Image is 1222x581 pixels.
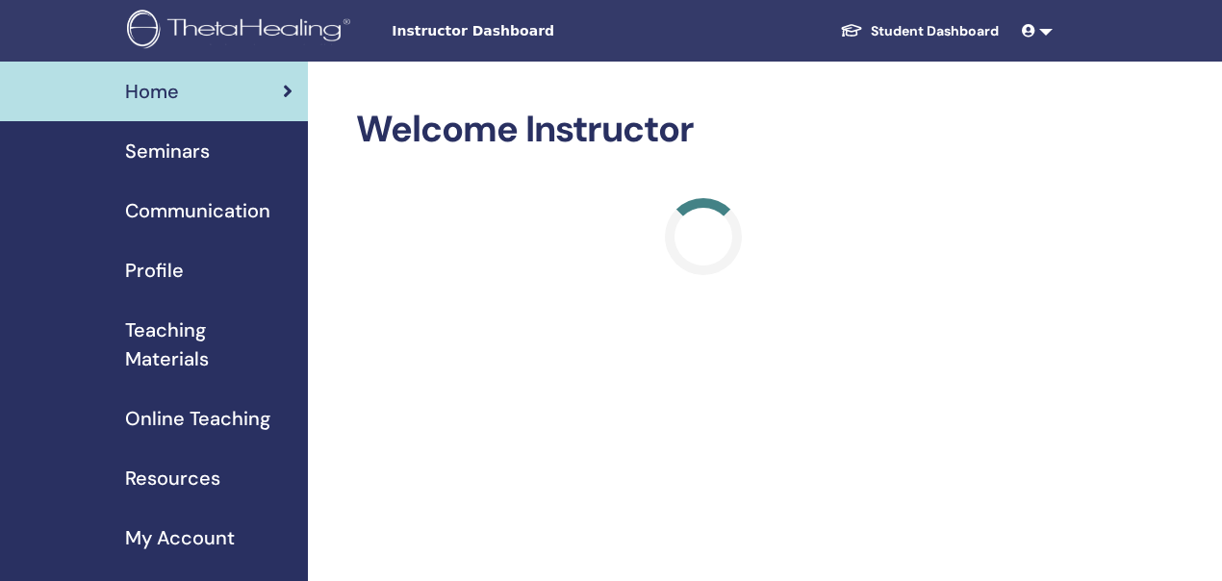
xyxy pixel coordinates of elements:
span: Communication [125,196,270,225]
img: logo.png [127,10,357,53]
h2: Welcome Instructor [356,108,1052,152]
span: My Account [125,523,235,552]
span: Online Teaching [125,404,270,433]
span: Teaching Materials [125,316,293,373]
span: Resources [125,464,220,493]
span: Instructor Dashboard [392,21,680,41]
img: graduation-cap-white.svg [840,22,863,38]
a: Student Dashboard [825,13,1014,49]
span: Profile [125,256,184,285]
span: Seminars [125,137,210,165]
span: Home [125,77,179,106]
